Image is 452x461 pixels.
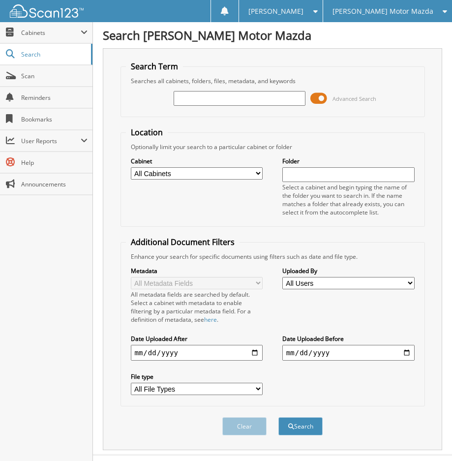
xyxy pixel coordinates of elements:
div: All metadata fields are searched by default. Select a cabinet with metadata to enable filtering b... [131,290,263,324]
span: Cabinets [21,29,81,37]
input: start [131,345,263,361]
label: Date Uploaded After [131,335,263,343]
span: Scan [21,72,88,80]
div: Select a cabinet and begin typing the name of the folder you want to search in. If the name match... [282,183,415,216]
div: Searches all cabinets, folders, files, metadata, and keywords [126,77,420,85]
img: scan123-logo-white.svg [10,4,84,18]
label: Uploaded By [282,267,415,275]
label: Cabinet [131,157,263,165]
a: here [204,315,217,324]
span: Advanced Search [332,95,376,102]
label: Folder [282,157,415,165]
span: Help [21,158,88,167]
legend: Location [126,127,168,138]
span: Announcements [21,180,88,188]
label: Metadata [131,267,263,275]
h1: Search [PERSON_NAME] Motor Mazda [103,27,442,43]
button: Clear [222,417,267,435]
input: end [282,345,415,361]
span: [PERSON_NAME] [248,8,303,14]
span: [PERSON_NAME] Motor Mazda [332,8,433,14]
div: Optionally limit your search to a particular cabinet or folder [126,143,420,151]
label: Date Uploaded Before [282,335,415,343]
label: File type [131,372,263,381]
span: Search [21,50,86,59]
span: Bookmarks [21,115,88,123]
legend: Search Term [126,61,183,72]
span: Reminders [21,93,88,102]
div: Enhance your search for specific documents using filters such as date and file type. [126,252,420,261]
button: Search [278,417,323,435]
legend: Additional Document Filters [126,237,240,247]
span: User Reports [21,137,81,145]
